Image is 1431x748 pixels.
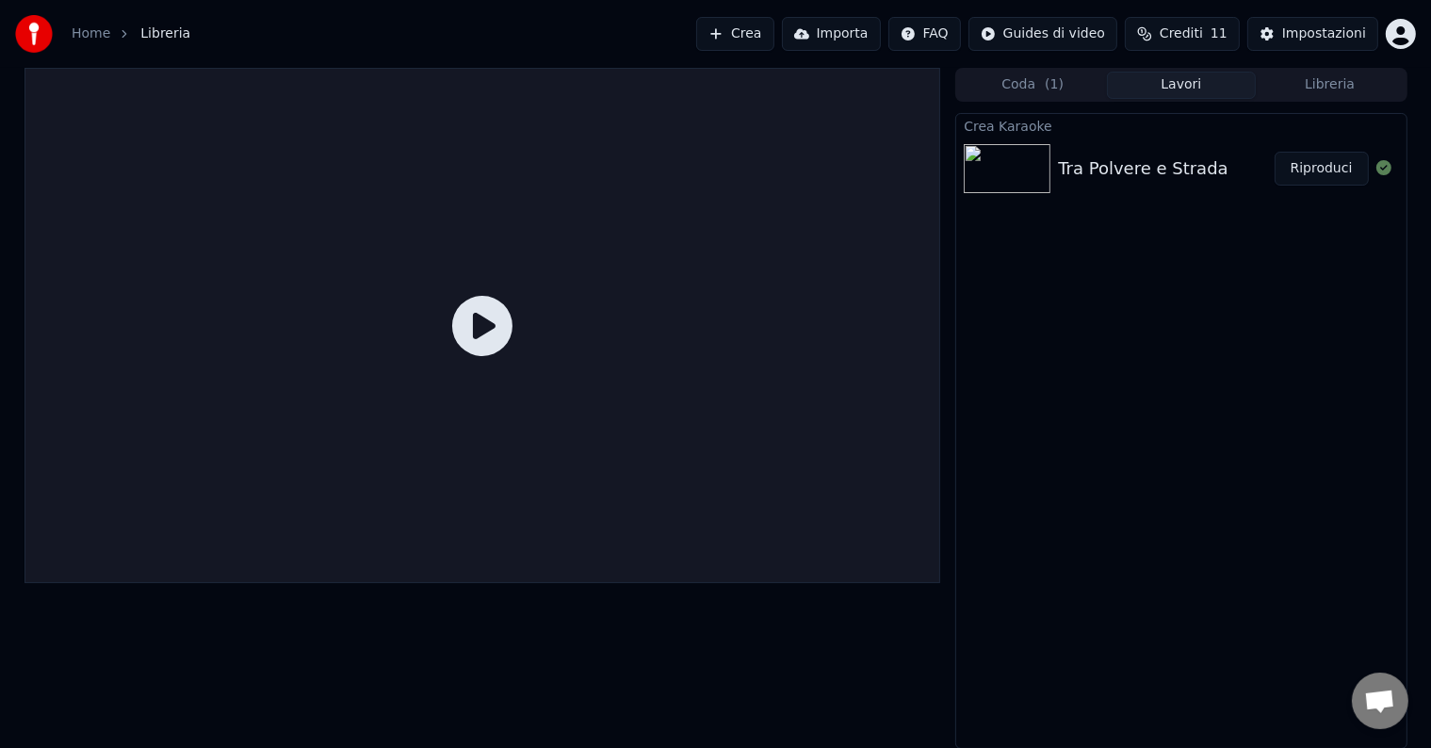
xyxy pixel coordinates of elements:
div: Tra Polvere e Strada [1058,155,1228,182]
div: Impostazioni [1282,24,1366,43]
button: Importa [782,17,881,51]
span: ( 1 ) [1045,75,1064,94]
div: Crea Karaoke [956,114,1406,137]
button: FAQ [888,17,961,51]
nav: breadcrumb [72,24,190,43]
button: Libreria [1256,72,1405,99]
img: youka [15,15,53,53]
span: Libreria [140,24,190,43]
span: Crediti [1160,24,1203,43]
button: Lavori [1107,72,1256,99]
div: Aprire la chat [1352,673,1408,729]
button: Crediti11 [1125,17,1240,51]
span: 11 [1211,24,1228,43]
button: Guides di video [968,17,1117,51]
button: Impostazioni [1247,17,1378,51]
button: Coda [958,72,1107,99]
a: Home [72,24,110,43]
button: Crea [696,17,773,51]
button: Riproduci [1275,152,1369,186]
